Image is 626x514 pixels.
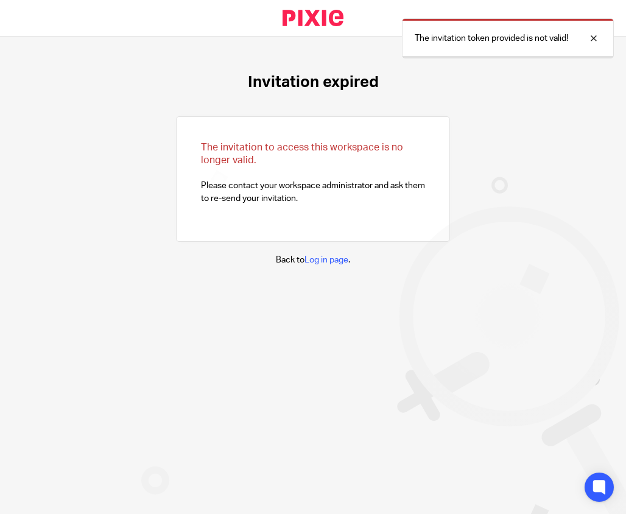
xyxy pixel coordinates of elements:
h1: Invitation expired [248,73,379,92]
span: The invitation to access this workspace is no longer valid. [201,143,403,165]
a: Log in page [304,256,348,264]
p: Please contact your workspace administrator and ask them to re-send your invitation. [201,141,425,205]
p: Back to . [276,254,350,266]
p: The invitation token provided is not valid! [415,32,568,44]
